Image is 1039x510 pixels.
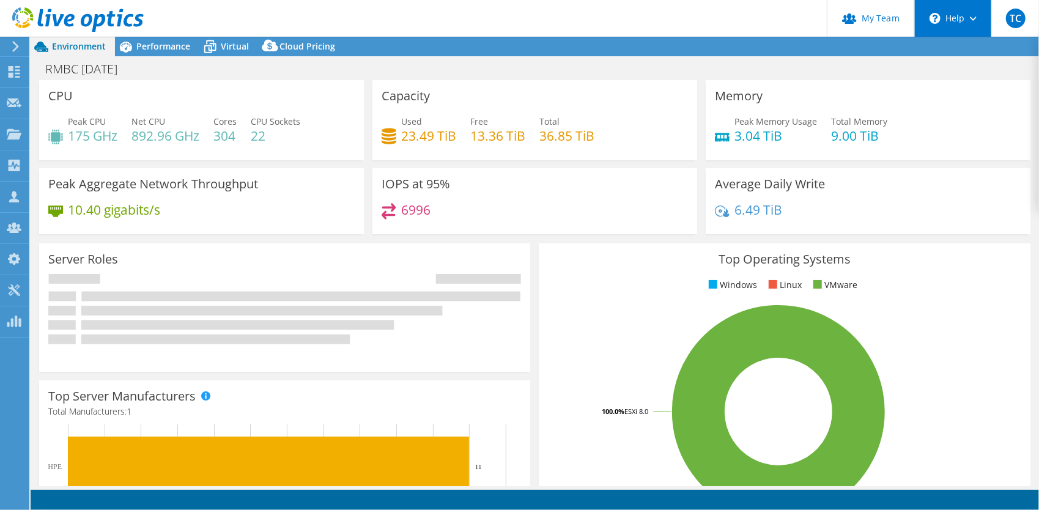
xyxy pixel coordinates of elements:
[734,116,817,127] span: Peak Memory Usage
[548,253,1021,266] h3: Top Operating Systems
[48,89,73,103] h3: CPU
[48,405,521,418] h4: Total Manufacturers:
[213,129,237,142] h4: 304
[213,116,237,127] span: Cores
[706,278,758,292] li: Windows
[382,89,430,103] h3: Capacity
[734,129,817,142] h4: 3.04 TiB
[131,129,199,142] h4: 892.96 GHz
[251,129,300,142] h4: 22
[68,203,160,216] h4: 10.40 gigabits/s
[831,129,887,142] h4: 9.00 TiB
[131,116,165,127] span: Net CPU
[136,40,190,52] span: Performance
[470,129,525,142] h4: 13.36 TiB
[930,13,941,24] svg: \n
[401,129,456,142] h4: 23.49 TiB
[602,407,624,416] tspan: 100.0%
[624,407,648,416] tspan: ESXi 8.0
[401,203,431,216] h4: 6996
[539,129,594,142] h4: 36.85 TiB
[810,278,858,292] li: VMware
[831,116,887,127] span: Total Memory
[251,116,300,127] span: CPU Sockets
[48,253,118,266] h3: Server Roles
[48,462,62,471] text: HPE
[382,177,450,191] h3: IOPS at 95%
[68,116,106,127] span: Peak CPU
[470,116,488,127] span: Free
[734,203,782,216] h4: 6.49 TiB
[715,89,763,103] h3: Memory
[475,463,482,470] text: 11
[48,177,258,191] h3: Peak Aggregate Network Throughput
[221,40,249,52] span: Virtual
[52,40,106,52] span: Environment
[68,129,117,142] h4: 175 GHz
[48,390,196,403] h3: Top Server Manufacturers
[279,40,335,52] span: Cloud Pricing
[715,177,825,191] h3: Average Daily Write
[539,116,560,127] span: Total
[766,278,802,292] li: Linux
[1006,9,1026,28] span: TC
[40,62,136,76] h1: RMBC [DATE]
[127,405,131,417] span: 1
[401,116,422,127] span: Used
